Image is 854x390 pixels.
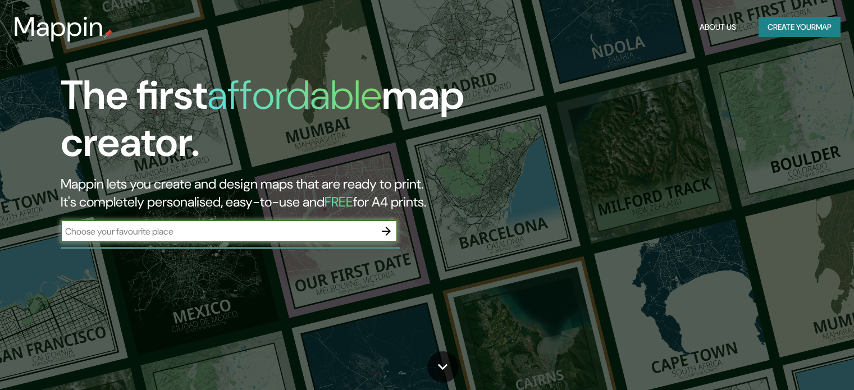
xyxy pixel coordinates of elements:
h1: affordable [207,69,382,121]
button: Create yourmap [759,17,841,38]
img: mappin-pin [104,29,113,38]
h2: Mappin lets you create and design maps that are ready to print. It's completely personalised, eas... [61,175,488,211]
input: Choose your favourite place [61,225,375,238]
h3: Mappin [13,11,104,43]
button: About Us [695,17,741,38]
h1: The first map creator. [61,72,488,175]
h5: FREE [325,193,353,210]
